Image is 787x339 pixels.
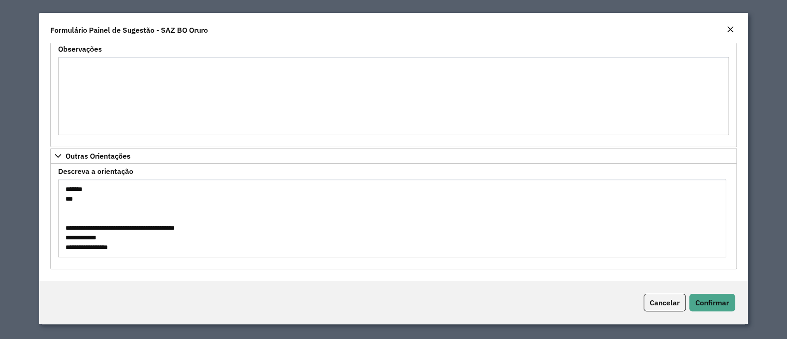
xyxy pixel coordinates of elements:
em: Fechar [727,26,734,33]
span: Outras Orientações [65,152,130,160]
button: Close [724,24,737,36]
label: Descreva a orientação [58,166,133,177]
button: Cancelar [644,294,686,311]
label: Observações [58,43,102,54]
span: Cancelar [650,298,680,307]
a: Outras Orientações [50,148,736,164]
div: Outras Orientações [50,164,736,269]
span: Confirmar [695,298,729,307]
h4: Formulário Painel de Sugestão - SAZ BO Oruro [50,24,208,36]
button: Confirmar [689,294,735,311]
